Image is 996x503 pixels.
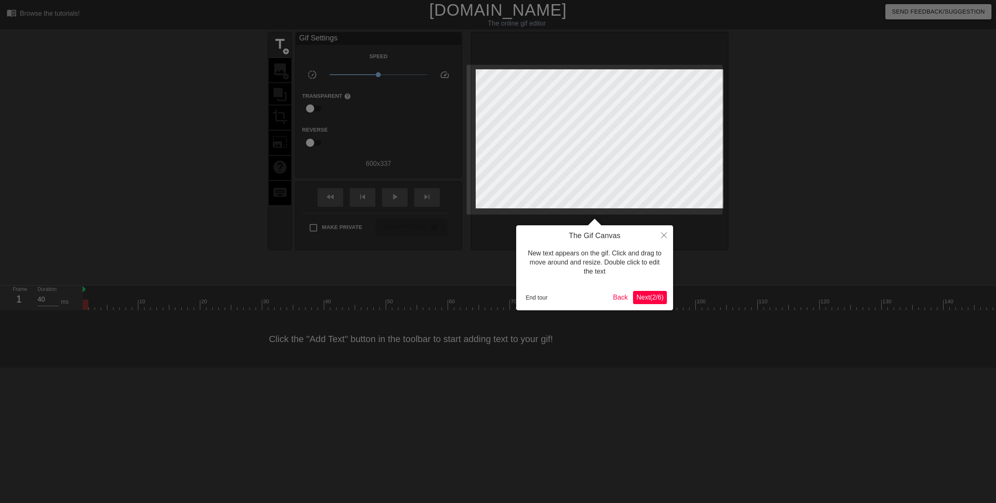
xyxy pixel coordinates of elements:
button: Close [655,225,673,244]
div: New text appears on the gif. Click and drag to move around and resize. Double click to edit the text [522,241,667,285]
button: Back [610,291,631,304]
h4: The Gif Canvas [522,231,667,241]
button: End tour [522,291,551,304]
button: Next [633,291,667,304]
span: Next ( 2 / 6 ) [636,294,664,301]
